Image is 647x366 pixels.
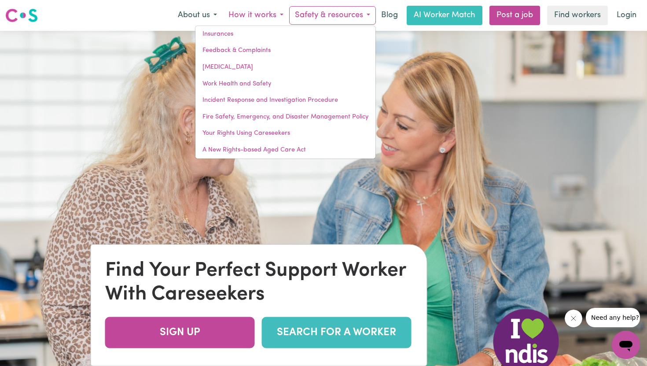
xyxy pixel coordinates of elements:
a: Blog [376,6,403,25]
div: Find Your Perfect Support Worker With Careseekers [105,259,413,307]
a: AI Worker Match [407,6,482,25]
a: Insurances [195,26,375,43]
a: Work Health and Safety [195,76,375,92]
a: Your Rights Using Careseekers [195,125,375,142]
a: Login [611,6,642,25]
a: Fire Safety, Emergency, and Disaster Management Policy [195,109,375,126]
button: Safety & resources [289,6,376,25]
a: A New Rights-based Aged Care Act [195,142,375,159]
img: Careseekers logo [5,7,38,23]
iframe: Message from company [586,308,640,327]
a: [MEDICAL_DATA] [195,59,375,76]
div: Safety & resources [195,26,376,159]
a: Incident Response and Investigation Procedure [195,92,375,109]
a: Find workers [547,6,608,25]
a: Careseekers logo [5,5,38,26]
a: Feedback & Complaints [195,42,375,59]
a: SEARCH FOR A WORKER [262,317,412,348]
iframe: Button to launch messaging window [612,331,640,359]
button: How it works [223,6,289,25]
a: SIGN UP [105,317,255,348]
a: Post a job [489,6,540,25]
button: About us [172,6,223,25]
iframe: Close message [565,310,582,327]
